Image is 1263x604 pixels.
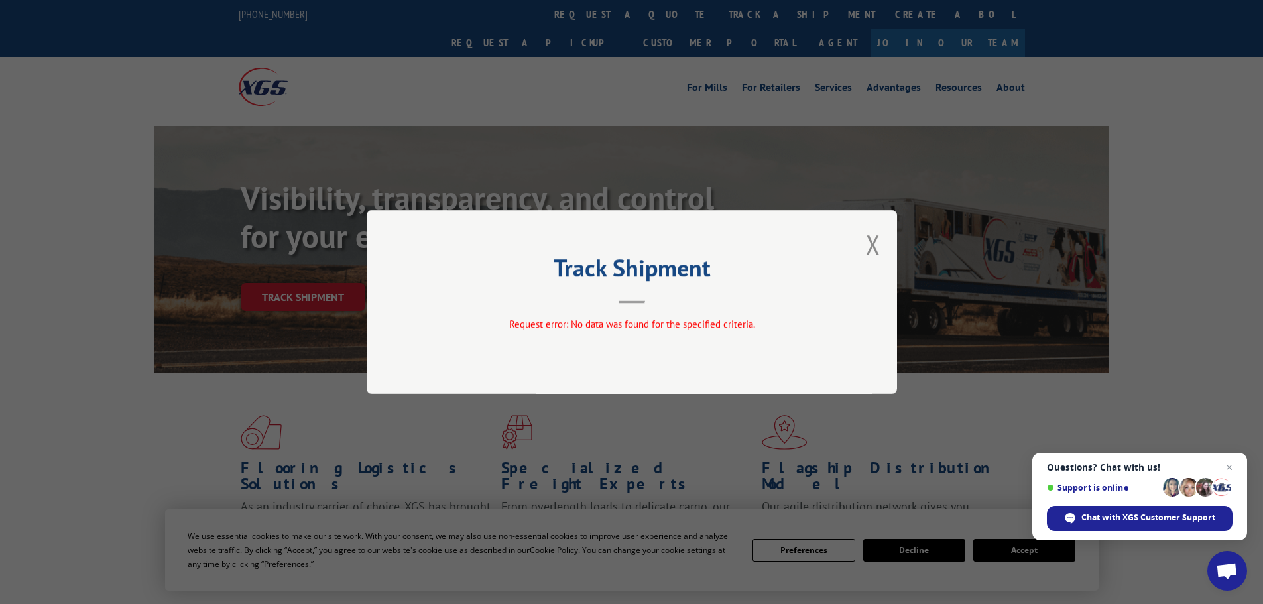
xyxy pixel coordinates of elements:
span: Close chat [1221,459,1237,475]
button: Close modal [866,227,880,262]
span: Chat with XGS Customer Support [1081,512,1215,524]
span: Support is online [1047,483,1158,493]
div: Open chat [1207,551,1247,591]
span: Request error: No data was found for the specified criteria. [509,318,754,330]
span: Questions? Chat with us! [1047,462,1233,473]
div: Chat with XGS Customer Support [1047,506,1233,531]
h2: Track Shipment [433,259,831,284]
